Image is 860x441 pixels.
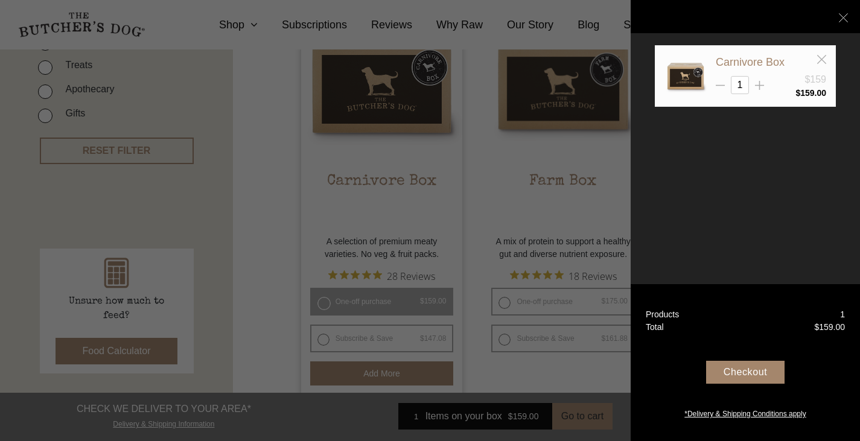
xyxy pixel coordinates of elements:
div: Checkout [706,361,785,384]
div: $159 [804,72,826,87]
a: *Delivery & Shipping Conditions apply [631,405,860,419]
bdi: 159.00 [795,88,826,98]
span: $ [795,88,800,98]
img: Carnivore Box [664,55,707,97]
span: $ [814,322,819,332]
div: 1 [840,308,845,321]
a: Products 1 Total $159.00 Checkout [631,284,860,441]
bdi: 159.00 [814,322,845,332]
div: Total [646,321,664,334]
a: Carnivore Box [716,56,785,68]
div: Products [646,308,679,321]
